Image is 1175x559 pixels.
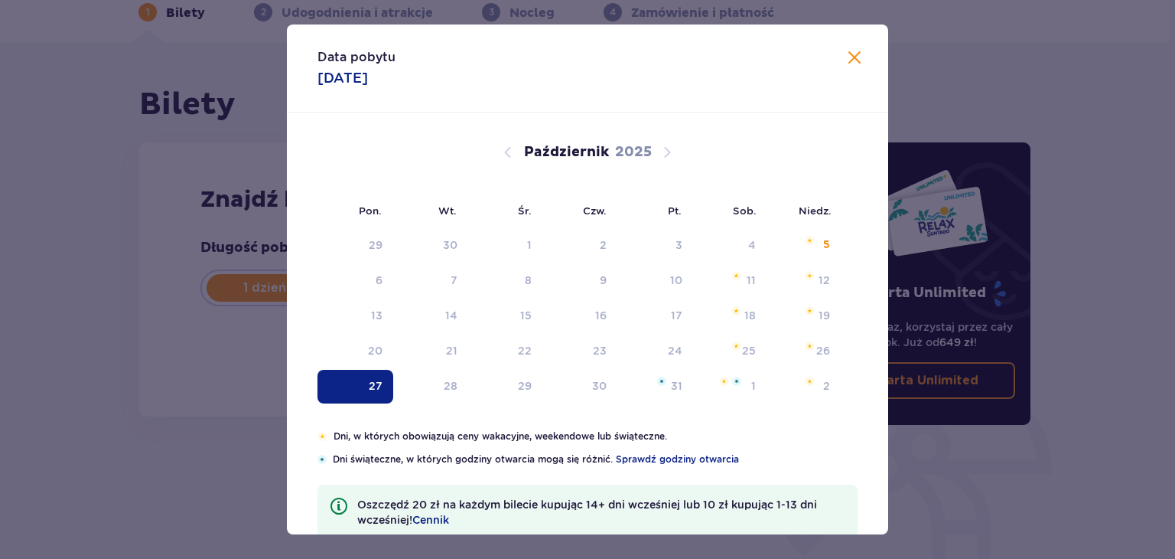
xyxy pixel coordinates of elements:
div: 19 [819,308,830,323]
td: poniedziałek, 6 października 2025 [317,264,393,298]
div: 3 [675,237,682,253]
p: 2025 [615,143,652,162]
div: 10 [670,273,682,288]
div: 30 [592,378,607,394]
td: czwartek, 16 października 2025 [542,299,618,333]
td: piątek, 24 października 2025 [617,335,693,368]
div: 8 [525,273,532,288]
td: piątek, 31 października 2025 [617,370,693,404]
td: niedziela, 19 października 2025 [767,299,841,333]
div: 4 [748,237,756,253]
img: Pomarańczowa gwiazdka [805,342,815,351]
td: Data niedostępna. poniedziałek, 29 września 2025 [317,229,393,263]
img: Niebieska gwiazdka [657,377,666,386]
td: środa, 22 października 2025 [468,335,542,368]
small: Niedz. [799,204,832,217]
p: Dni, w których obowiązują ceny wakacyjne, weekendowe lub świąteczne. [334,430,858,443]
td: piątek, 17 października 2025 [617,299,693,333]
div: 20 [368,343,382,358]
td: wtorek, 28 października 2025 [393,370,469,404]
img: Pomarańczowa gwiazdka [805,377,815,386]
td: wtorek, 7 października 2025 [393,264,469,298]
small: Pon. [359,204,382,217]
td: Data niedostępna. środa, 1 października 2025 [468,229,542,263]
td: poniedziałek, 13 października 2025 [317,299,393,333]
div: 15 [520,308,532,323]
td: wtorek, 14 października 2025 [393,299,469,333]
td: Data niedostępna. czwartek, 2 października 2025 [542,229,618,263]
div: 22 [518,343,532,358]
td: środa, 29 października 2025 [468,370,542,404]
td: czwartek, 23 października 2025 [542,335,618,368]
td: wtorek, 21 października 2025 [393,335,469,368]
small: Śr. [518,204,532,217]
img: Pomarańczowa gwiazdka [731,342,741,351]
div: 2 [600,237,607,253]
td: czwartek, 9 października 2025 [542,264,618,298]
td: Data niedostępna. sobota, 4 października 2025 [693,229,767,263]
a: Cennik [412,512,449,528]
small: Czw. [583,204,607,217]
div: 7 [451,273,457,288]
div: 1 [751,378,756,394]
small: Wt. [438,204,457,217]
td: niedziela, 5 października 2025 [767,229,841,263]
td: sobota, 18 października 2025 [693,299,767,333]
img: Niebieska gwiazdka [732,377,741,386]
button: Zamknij [845,49,864,68]
td: piątek, 10 października 2025 [617,264,693,298]
td: sobota, 11 października 2025 [693,264,767,298]
div: 13 [371,308,382,323]
div: 30 [443,237,457,253]
div: 14 [445,308,457,323]
div: 16 [595,308,607,323]
div: 31 [671,378,682,394]
div: 26 [816,343,830,358]
div: 12 [819,273,830,288]
img: Pomarańczowa gwiazdka [731,306,741,315]
td: sobota, 25 października 2025 [693,335,767,368]
button: Poprzedni miesiąc [499,143,517,162]
div: 23 [593,343,607,358]
img: Pomarańczowa gwiazdka [805,306,815,315]
div: 25 [742,343,756,358]
div: 6 [376,273,382,288]
p: [DATE] [317,69,368,87]
td: czwartek, 30 października 2025 [542,370,618,404]
img: Pomarańczowa gwiazdka [317,432,327,441]
div: 1 [527,237,532,253]
td: niedziela, 12 października 2025 [767,264,841,298]
div: 21 [446,343,457,358]
div: 11 [747,273,756,288]
td: środa, 8 października 2025 [468,264,542,298]
td: Data niedostępna. piątek, 3 października 2025 [617,229,693,263]
p: Data pobytu [317,49,395,66]
div: 18 [744,308,756,323]
img: Niebieska gwiazdka [317,455,327,464]
small: Pt. [668,204,682,217]
p: Dni świąteczne, w których godziny otwarcia mogą się różnić. [333,453,858,466]
img: Pomarańczowa gwiazdka [805,236,815,245]
td: niedziela, 26 października 2025 [767,335,841,368]
div: 2 [823,378,830,394]
td: poniedziałek, 20 października 2025 [317,335,393,368]
td: Data niedostępna. wtorek, 30 września 2025 [393,229,469,263]
div: 17 [671,308,682,323]
img: Pomarańczowa gwiazdka [719,377,729,386]
div: 28 [444,378,457,394]
td: niedziela, 2 listopada 2025 [767,370,841,404]
div: 29 [369,237,382,253]
td: środa, 15 października 2025 [468,299,542,333]
div: 29 [518,378,532,394]
div: 5 [823,237,830,253]
img: Pomarańczowa gwiazdka [731,271,741,280]
div: 24 [668,343,682,358]
td: Data zaznaczona. poniedziałek, 27 października 2025 [317,370,393,404]
div: 27 [369,378,382,394]
td: sobota, 1 listopada 2025 [693,370,767,404]
p: Oszczędź 20 zł na każdym bilecie kupując 14+ dni wcześniej lub 10 zł kupując 1-13 dni wcześniej! [357,497,845,528]
p: Październik [524,143,609,162]
a: Sprawdź godziny otwarcia [616,453,739,466]
small: Sob. [733,204,757,217]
